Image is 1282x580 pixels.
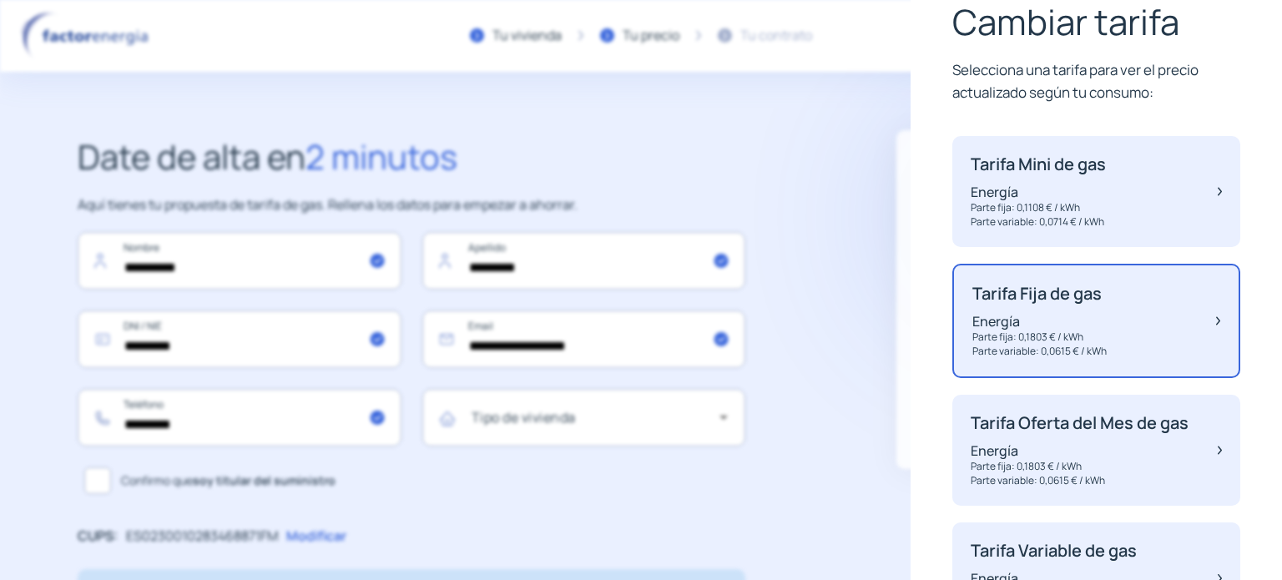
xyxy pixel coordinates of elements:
p: Cambiar tarifa [952,2,1240,42]
p: Tarifa Variable de gas [971,541,1137,561]
div: Tu precio [623,25,679,47]
p: Aquí tienes tu propuesta de tarifa de gas. Rellena los datos para empezar a ahorrar. [78,194,745,216]
span: 2 minutos [305,134,457,179]
p: Tarifa Oferta del Mes de gas [971,413,1189,433]
b: soy titular del suministro [193,472,336,488]
mat-label: Tipo de vivienda [472,408,576,426]
p: CUPS: [78,526,118,547]
h2: Date de alta en [78,130,745,184]
p: Energía [971,441,1189,460]
div: Tu contrato [740,25,812,47]
p: Parte fija: 0,1108 € / kWh [971,201,1106,215]
p: Modificar [286,526,346,547]
p: Parte variable: 0,0714 € / kWh [971,215,1106,229]
p: Parte fija: 0,1803 € / kWh [971,460,1189,474]
div: Tu vivienda [492,25,562,47]
p: ES0230010283468871FM [126,526,278,547]
p: Tarifa Fija de gas [972,284,1107,304]
p: Tarifa Mini de gas [971,154,1106,174]
p: Parte variable: 0,0615 € / kWh [972,345,1107,359]
img: logo factor [17,12,159,60]
span: Confirmo que [121,472,336,490]
p: Parte variable: 0,0615 € / kWh [971,474,1189,488]
p: Selecciona una tarifa para ver el precio actualizado según tu consumo: [952,58,1240,103]
p: Parte fija: 0,1803 € / kWh [972,330,1107,345]
p: Energía [971,183,1106,201]
p: Energía [972,312,1107,330]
